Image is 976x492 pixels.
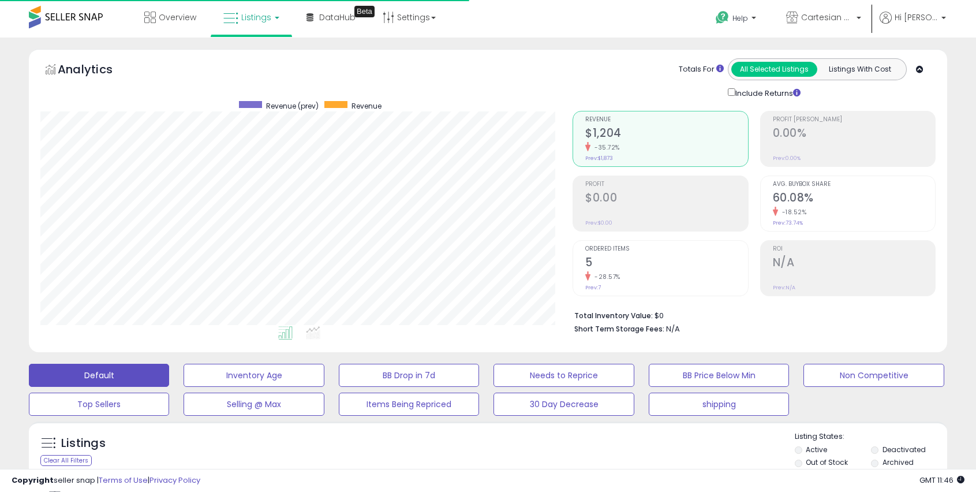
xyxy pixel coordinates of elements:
h5: Listings [61,435,106,452]
label: Out of Stock [806,457,848,467]
button: shipping [649,393,789,416]
h2: $1,204 [585,126,747,142]
span: Profit [585,181,747,188]
div: seller snap | | [12,475,200,486]
button: BB Price Below Min [649,364,789,387]
div: Totals For [679,64,724,75]
button: Default [29,364,169,387]
h2: 5 [585,256,747,271]
span: Cartesian Partners LLC [801,12,853,23]
button: Needs to Reprice [493,364,634,387]
div: Clear All Filters [40,455,92,466]
span: Revenue (prev) [266,101,319,111]
li: $0 [574,308,927,322]
button: Inventory Age [184,364,324,387]
span: ROI [773,246,935,252]
button: Top Sellers [29,393,169,416]
button: 30 Day Decrease [493,393,634,416]
button: Listings With Cost [817,62,903,77]
small: -35.72% [590,143,620,152]
h2: $0.00 [585,191,747,207]
button: Non Competitive [803,364,944,387]
label: Deactivated [882,445,926,454]
span: Revenue [351,101,382,111]
a: Terms of Use [99,475,148,486]
span: Help [732,13,748,23]
small: -28.57% [590,273,620,281]
button: Selling @ Max [184,393,324,416]
button: Items Being Repriced [339,393,479,416]
span: Overview [159,12,196,23]
span: Hi [PERSON_NAME] [895,12,938,23]
i: Get Help [715,10,730,25]
span: Avg. Buybox Share [773,181,935,188]
a: Privacy Policy [149,475,200,486]
div: Tooltip anchor [354,6,375,17]
small: Prev: 0.00% [773,155,801,162]
span: N/A [666,323,680,334]
div: Include Returns [719,86,814,99]
span: Ordered Items [585,246,747,252]
span: Profit [PERSON_NAME] [773,117,935,123]
label: Archived [882,457,914,467]
h2: 0.00% [773,126,935,142]
small: Prev: N/A [773,284,795,291]
span: Revenue [585,117,747,123]
h2: 60.08% [773,191,935,207]
a: Help [706,2,768,38]
span: DataHub [319,12,356,23]
button: BB Drop in 7d [339,364,479,387]
span: Listings [241,12,271,23]
h5: Analytics [58,61,135,80]
small: Prev: $1,873 [585,155,613,162]
small: Prev: $0.00 [585,219,612,226]
small: Prev: 73.74% [773,219,803,226]
small: Prev: 7 [585,284,601,291]
b: Short Term Storage Fees: [574,324,664,334]
button: All Selected Listings [731,62,817,77]
h2: N/A [773,256,935,271]
label: Active [806,445,827,454]
span: 2025-09-11 11:46 GMT [919,475,964,486]
small: -18.52% [778,208,807,217]
b: Total Inventory Value: [574,311,653,320]
p: Listing States: [795,431,947,442]
strong: Copyright [12,475,54,486]
a: Hi [PERSON_NAME] [880,12,946,38]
